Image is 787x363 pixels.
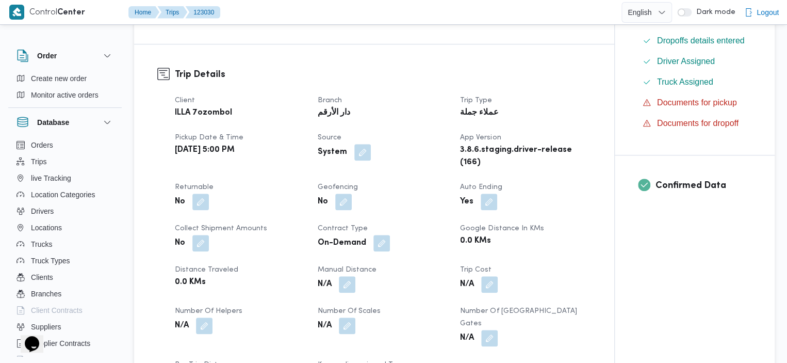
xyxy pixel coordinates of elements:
[31,155,47,168] span: Trips
[460,225,544,232] span: Google distance in KMs
[31,288,61,300] span: Branches
[31,172,71,184] span: live Tracking
[318,278,332,291] b: N/A
[638,33,751,49] button: Dropoffs details entered
[460,332,474,344] b: N/A
[460,308,577,327] span: Number of [GEOGRAPHIC_DATA] Gates
[460,107,498,119] b: عملاء جملة
[657,76,713,88] span: Truck Assigned
[460,196,473,208] b: Yes
[185,6,220,19] button: 123030
[175,68,591,82] h3: Trip Details
[31,255,70,267] span: Truck Types
[318,184,358,191] span: Geofencing
[318,196,328,208] b: No
[31,72,87,85] span: Create new order
[12,335,118,352] button: Supplier Contracts
[657,117,739,130] span: Documents for dropoff
[8,137,122,360] div: Database
[12,87,118,103] button: Monitor active orders
[460,97,492,104] span: Trip Type
[175,320,189,332] b: N/A
[12,219,118,236] button: Locations
[37,116,69,129] h3: Database
[318,320,332,332] b: N/A
[657,35,745,47] span: Dropoffs details entered
[318,266,376,273] span: Manual Distance
[460,134,501,141] span: App Version
[460,144,588,169] b: 3.8.6.staging.driver-release (166)
[12,153,118,170] button: Trips
[460,235,491,247] b: 0.0 KMs
[17,116,113,129] button: Database
[9,5,24,20] img: X8yXhbKr1z7QwAAAABJRU5ErkJggg==
[460,266,491,273] span: Trip Cost
[17,50,113,62] button: Order
[31,188,95,201] span: Location Categories
[638,115,751,132] button: Documents for dropoff
[657,36,745,45] span: Dropoffs details entered
[657,55,715,68] span: Driver Assigned
[31,337,90,350] span: Supplier Contracts
[460,184,502,191] span: Auto Ending
[31,238,52,250] span: Trucks
[12,302,118,319] button: Client Contracts
[460,278,474,291] b: N/A
[12,70,118,87] button: Create new order
[175,266,238,273] span: Distance Traveled
[638,53,751,70] button: Driver Assigned
[318,107,350,119] b: دار الأرقم
[31,205,54,217] span: Drivers
[757,6,779,19] span: Logout
[12,252,118,269] button: Truck Types
[12,319,118,335] button: Suppliers
[638,74,751,90] button: Truck Assigned
[740,2,783,23] button: Logout
[175,144,235,156] b: [DATE] 5:00 PM
[157,6,187,19] button: Trips
[318,308,381,314] span: Number of Scales
[657,98,737,107] span: Documents for pickup
[12,137,118,153] button: Orders
[37,50,57,62] h3: Order
[692,8,735,17] span: Dark mode
[128,6,159,19] button: Home
[12,236,118,252] button: Trucks
[175,308,242,314] span: Number of Helpers
[318,225,368,232] span: Contract Type
[318,237,366,249] b: On-Demand
[318,134,341,141] span: Source
[31,304,83,317] span: Client Contracts
[57,9,85,17] b: Center
[10,322,43,353] iframe: chat widget
[638,94,751,111] button: Documents for pickup
[175,184,214,191] span: Returnable
[657,97,737,109] span: Documents for pickup
[31,321,61,333] span: Suppliers
[657,57,715,66] span: Driver Assigned
[657,119,739,128] span: Documents for dropoff
[12,203,118,219] button: Drivers
[175,196,185,208] b: No
[8,70,122,107] div: Order
[12,286,118,302] button: Branches
[318,97,342,104] span: Branch
[12,170,118,186] button: live Tracking
[31,89,99,101] span: Monitor active orders
[175,134,243,141] span: Pickup date & time
[657,77,713,86] span: Truck Assigned
[31,139,53,151] span: Orders
[175,237,185,249] b: No
[31,271,53,283] span: Clients
[175,107,232,119] b: ILLA 7ozombol
[175,276,206,289] b: 0.0 KMs
[12,269,118,286] button: Clients
[12,186,118,203] button: Location Categories
[175,225,267,232] span: Collect Shipment Amounts
[31,222,62,234] span: Locations
[655,179,751,193] h3: Confirmed Data
[318,146,347,159] b: System
[175,97,195,104] span: Client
